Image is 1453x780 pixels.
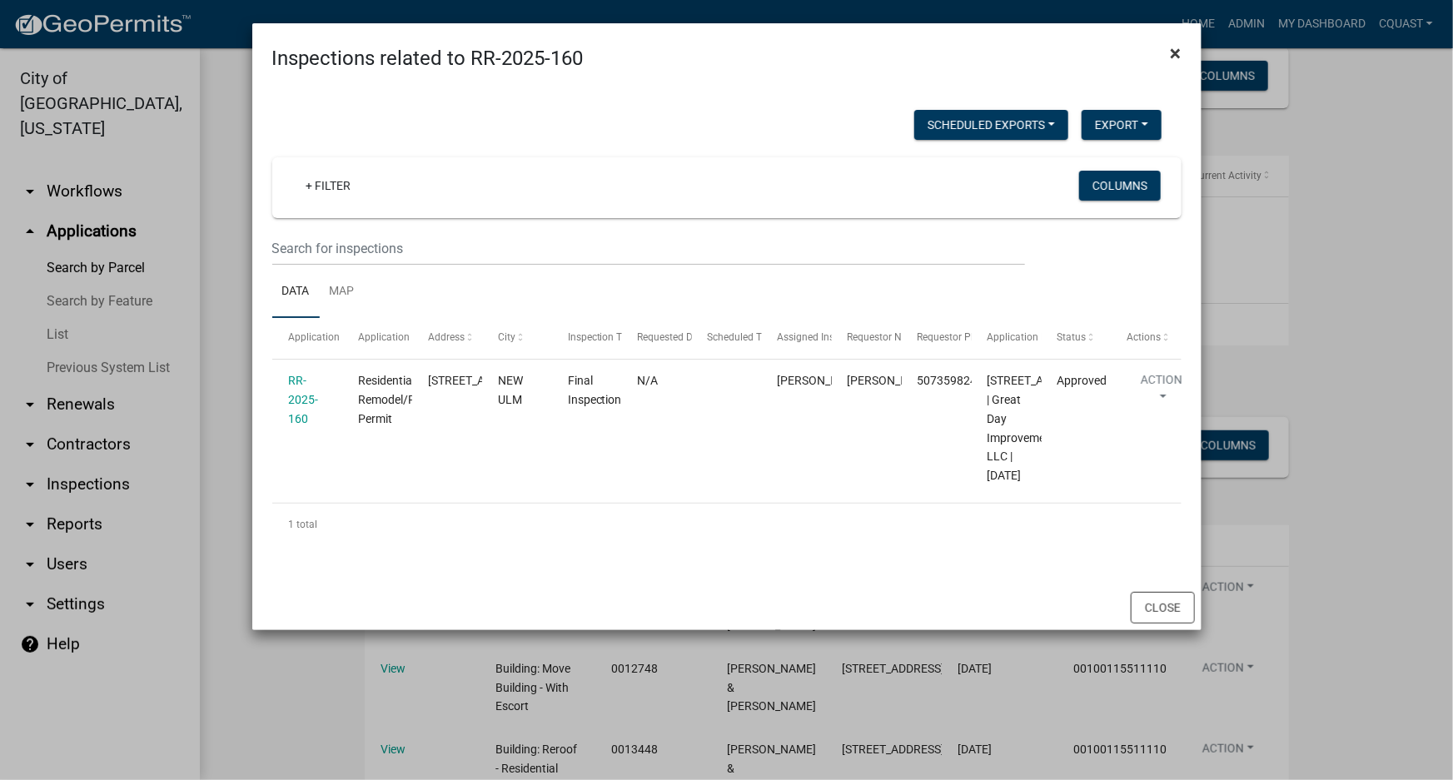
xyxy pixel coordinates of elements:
[320,266,365,319] a: Map
[288,374,318,425] a: RR-2025-160
[412,318,482,358] datatable-header-cell: Address
[292,171,364,201] a: + Filter
[832,318,902,358] datatable-header-cell: Requestor Name
[272,318,342,358] datatable-header-cell: Application
[1131,592,1195,624] button: Close
[358,331,434,343] span: Application Type
[914,110,1068,140] button: Scheduled Exports
[1112,318,1182,358] datatable-header-cell: Actions
[638,331,708,343] span: Requested Date
[972,318,1042,358] datatable-header-cell: Application Description
[692,318,762,358] datatable-header-cell: Scheduled Time
[988,374,1090,482] span: 1314 JEFFERSON ST N | Great Day Improvements, LLC | 09/16/2025
[902,318,972,358] datatable-header-cell: Requestor Phone
[498,331,515,343] span: City
[1042,318,1112,358] datatable-header-cell: Status
[482,318,552,358] datatable-header-cell: City
[272,43,584,73] h4: Inspections related to RR-2025-160
[498,374,523,406] span: NEW ULM
[778,331,863,343] span: Assigned Inspector
[552,318,622,358] datatable-header-cell: Inspection Type
[288,331,340,343] span: Application
[1127,331,1162,343] span: Actions
[848,374,937,387] span: Mike Pautzke
[638,374,659,387] span: N/A
[762,318,832,358] datatable-header-cell: Assigned Inspector
[1171,42,1182,65] span: ×
[272,231,1026,266] input: Search for inspections
[622,318,692,358] datatable-header-cell: Requested Date
[918,331,994,343] span: Requestor Phone
[708,331,779,343] span: Scheduled Time
[1082,110,1162,140] button: Export
[1057,331,1087,343] span: Status
[988,331,1092,343] span: Application Description
[1157,30,1195,77] button: Close
[342,318,412,358] datatable-header-cell: Application Type
[428,331,465,343] span: Address
[358,374,441,425] span: Residential Remodel/Repair Permit
[848,331,923,343] span: Requestor Name
[1057,374,1107,387] span: Approved
[272,266,320,319] a: Data
[568,374,622,406] span: Final Inspection
[1079,171,1161,201] button: Columns
[568,331,639,343] span: Inspection Type
[918,374,984,387] span: 5073598245
[1127,371,1196,413] button: Action
[428,374,530,387] span: 1314 JEFFERSON ST N
[272,504,1182,545] div: 1 total
[778,374,867,387] span: Mike Pautzke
